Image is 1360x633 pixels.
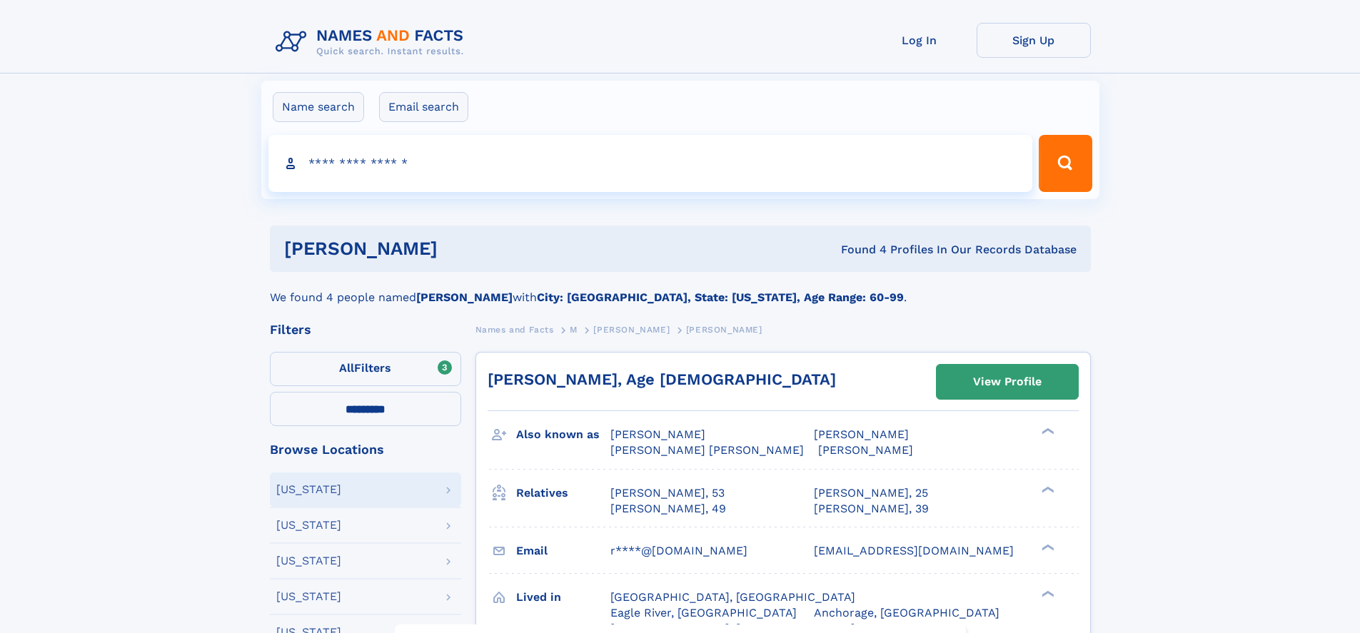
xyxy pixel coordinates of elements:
[814,485,928,501] a: [PERSON_NAME], 25
[1038,589,1055,598] div: ❯
[270,352,461,386] label: Filters
[818,443,913,457] span: [PERSON_NAME]
[977,23,1091,58] a: Sign Up
[516,539,610,563] h3: Email
[270,272,1091,306] div: We found 4 people named with .
[814,501,929,517] a: [PERSON_NAME], 39
[610,590,855,604] span: [GEOGRAPHIC_DATA], [GEOGRAPHIC_DATA]
[610,427,705,441] span: [PERSON_NAME]
[862,23,977,58] a: Log In
[276,484,341,495] div: [US_STATE]
[516,481,610,505] h3: Relatives
[814,606,999,619] span: Anchorage, [GEOGRAPHIC_DATA]
[270,23,475,61] img: Logo Names and Facts
[593,325,670,335] span: [PERSON_NAME]
[537,290,904,304] b: City: [GEOGRAPHIC_DATA], State: [US_STATE], Age Range: 60-99
[814,544,1014,557] span: [EMAIL_ADDRESS][DOMAIN_NAME]
[570,320,578,338] a: M
[593,320,670,338] a: [PERSON_NAME]
[268,135,1033,192] input: search input
[270,443,461,456] div: Browse Locations
[270,323,461,336] div: Filters
[416,290,513,304] b: [PERSON_NAME]
[1038,542,1055,552] div: ❯
[610,501,726,517] a: [PERSON_NAME], 49
[610,485,725,501] a: [PERSON_NAME], 53
[276,520,341,531] div: [US_STATE]
[686,325,762,335] span: [PERSON_NAME]
[610,443,804,457] span: [PERSON_NAME] [PERSON_NAME]
[273,92,364,122] label: Name search
[516,422,610,447] h3: Also known as
[639,242,1077,258] div: Found 4 Profiles In Our Records Database
[1038,485,1055,494] div: ❯
[339,361,354,375] span: All
[284,240,640,258] h1: [PERSON_NAME]
[276,555,341,567] div: [US_STATE]
[379,92,468,122] label: Email search
[570,325,578,335] span: M
[937,365,1078,399] a: View Profile
[973,365,1042,398] div: View Profile
[814,427,909,441] span: [PERSON_NAME]
[1038,427,1055,436] div: ❯
[488,370,836,388] a: [PERSON_NAME], Age [DEMOGRAPHIC_DATA]
[610,606,797,619] span: Eagle River, [GEOGRAPHIC_DATA]
[276,591,341,602] div: [US_STATE]
[1039,135,1092,192] button: Search Button
[475,320,554,338] a: Names and Facts
[516,585,610,609] h3: Lived in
